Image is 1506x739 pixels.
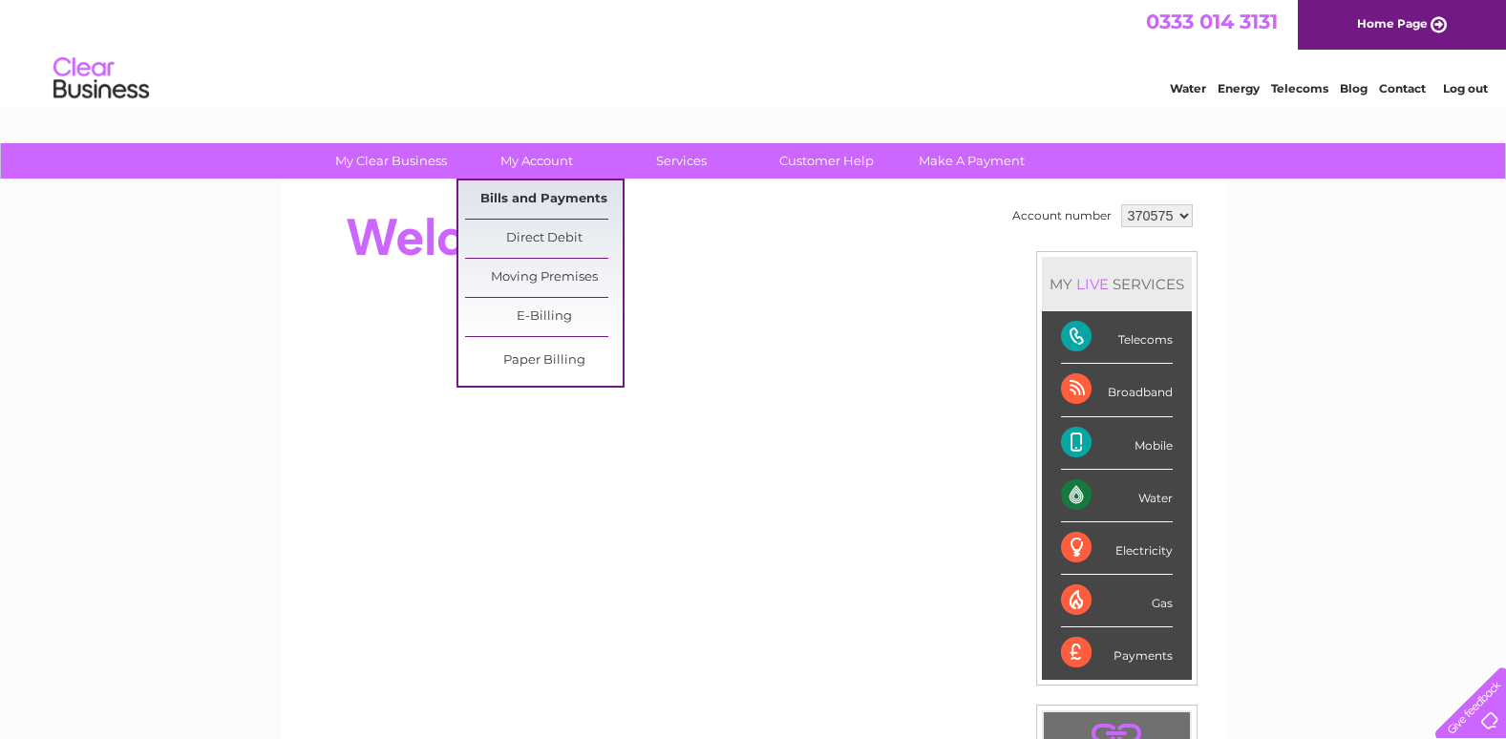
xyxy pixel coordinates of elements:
[1379,81,1426,95] a: Contact
[1146,10,1278,33] a: 0333 014 3131
[1061,627,1173,679] div: Payments
[1072,275,1113,293] div: LIVE
[893,143,1050,179] a: Make A Payment
[303,11,1205,93] div: Clear Business is a trading name of Verastar Limited (registered in [GEOGRAPHIC_DATA] No. 3667643...
[1061,311,1173,364] div: Telecoms
[603,143,760,179] a: Services
[53,50,150,108] img: logo.png
[1061,417,1173,470] div: Mobile
[1443,81,1488,95] a: Log out
[1271,81,1328,95] a: Telecoms
[1061,522,1173,575] div: Electricity
[1170,81,1206,95] a: Water
[1061,575,1173,627] div: Gas
[465,220,623,258] a: Direct Debit
[465,298,623,336] a: E-Billing
[457,143,615,179] a: My Account
[312,143,470,179] a: My Clear Business
[465,180,623,219] a: Bills and Payments
[1218,81,1260,95] a: Energy
[748,143,905,179] a: Customer Help
[1042,257,1192,311] div: MY SERVICES
[1008,200,1116,232] td: Account number
[1061,364,1173,416] div: Broadband
[1061,470,1173,522] div: Water
[1340,81,1368,95] a: Blog
[465,259,623,297] a: Moving Premises
[465,342,623,380] a: Paper Billing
